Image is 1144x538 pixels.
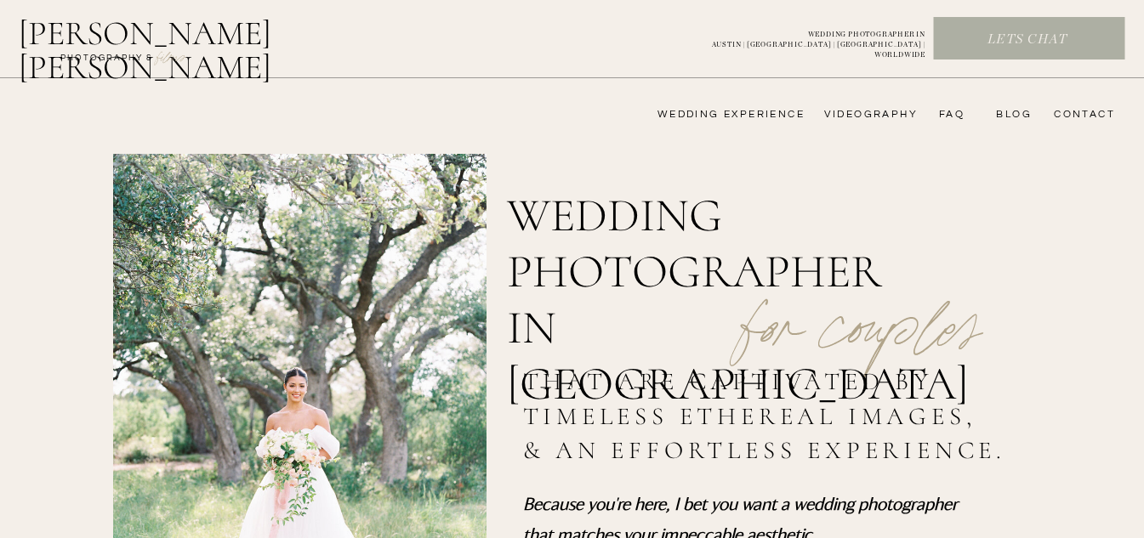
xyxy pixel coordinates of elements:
[1049,108,1115,122] a: CONTACT
[19,16,360,57] a: [PERSON_NAME] [PERSON_NAME]
[990,108,1032,122] a: bLog
[700,243,1022,352] p: for couples
[684,30,925,48] p: WEDDING PHOTOGRAPHER IN AUSTIN | [GEOGRAPHIC_DATA] | [GEOGRAPHIC_DATA] | WORLDWIDE
[139,46,202,66] a: FILMs
[684,30,925,48] a: WEDDING PHOTOGRAPHER INAUSTIN | [GEOGRAPHIC_DATA] | [GEOGRAPHIC_DATA] | WORLDWIDE
[931,108,965,122] a: FAQ
[634,108,805,122] a: wedding experience
[934,31,1121,49] a: Lets chat
[523,365,1015,473] h2: that are captivated by timeless ethereal images, & an effortless experience.
[507,188,938,315] h1: wedding photographer in [GEOGRAPHIC_DATA]
[51,52,162,72] a: photography &
[819,108,918,122] a: videography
